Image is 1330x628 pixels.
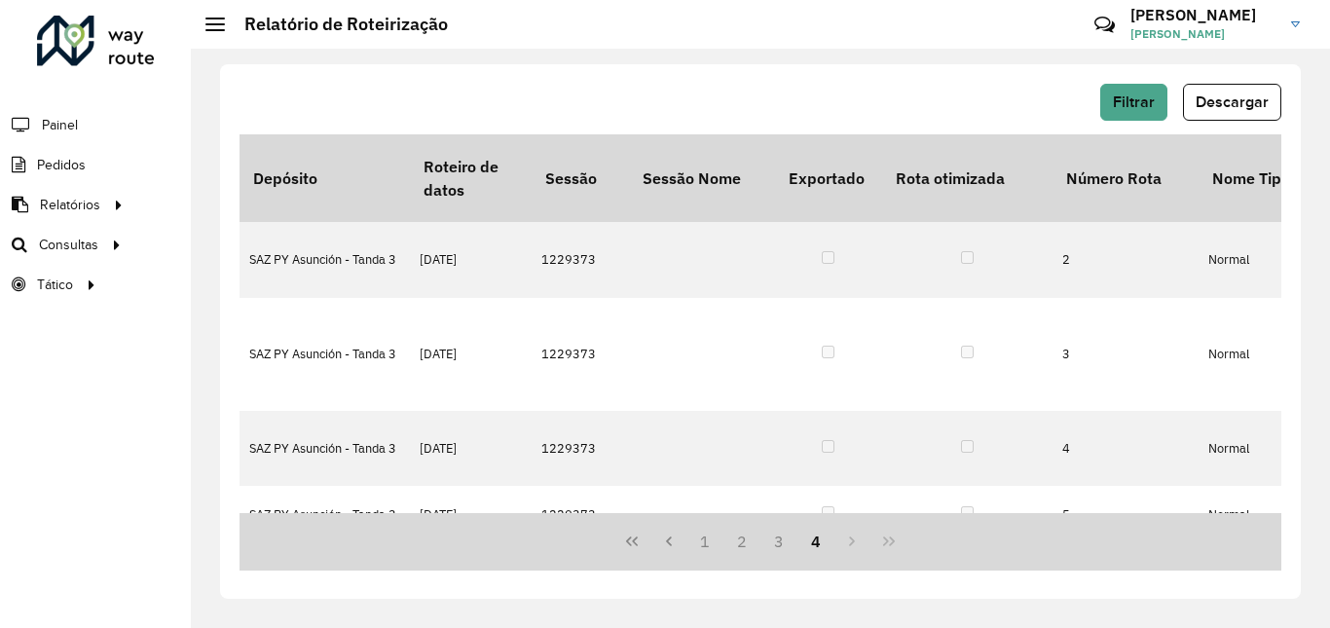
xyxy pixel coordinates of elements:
button: Descargar [1183,84,1281,121]
td: [DATE] [410,298,532,411]
th: Sessão Nome [629,134,775,222]
td: SAZ PY Asunción - Tanda 3 [240,411,410,487]
td: [DATE] [410,411,532,487]
td: [DATE] [410,222,532,298]
button: 1 [687,523,724,560]
th: Exportado [775,134,882,222]
td: [DATE] [410,486,532,542]
td: SAZ PY Asunción - Tanda 3 [240,298,410,411]
button: 4 [797,523,834,560]
span: Relatórios [40,195,100,215]
span: [PERSON_NAME] [1130,25,1276,43]
button: Página anterior [650,523,687,560]
span: Painel [42,115,78,135]
h2: Relatório de Roteirização [225,14,448,35]
td: SAZ PY Asunción - Tanda 3 [240,222,410,298]
td: 2 [1053,222,1199,298]
th: Depósito [240,134,410,222]
td: 1229373 [532,486,629,542]
a: Contato Rápido [1084,4,1126,46]
td: 4 [1053,411,1199,487]
span: Filtrar [1113,93,1155,110]
th: Sessão [532,134,629,222]
td: SAZ PY Asunción - Tanda 3 [240,486,410,542]
h3: [PERSON_NAME] [1130,6,1276,24]
span: Tático [37,275,73,295]
th: Rota otimizada [882,134,1053,222]
button: 3 [760,523,797,560]
th: Número Rota [1053,134,1199,222]
button: Filtrar [1100,84,1167,121]
span: Consultas [39,235,98,255]
button: 2 [723,523,760,560]
td: 5 [1053,486,1199,542]
td: 1229373 [532,298,629,411]
span: Pedidos [37,155,86,175]
button: Primera página [613,523,650,560]
span: Descargar [1196,93,1269,110]
td: 1229373 [532,411,629,487]
td: 3 [1053,298,1199,411]
th: Roteiro de datos [410,134,532,222]
td: 1229373 [532,222,629,298]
